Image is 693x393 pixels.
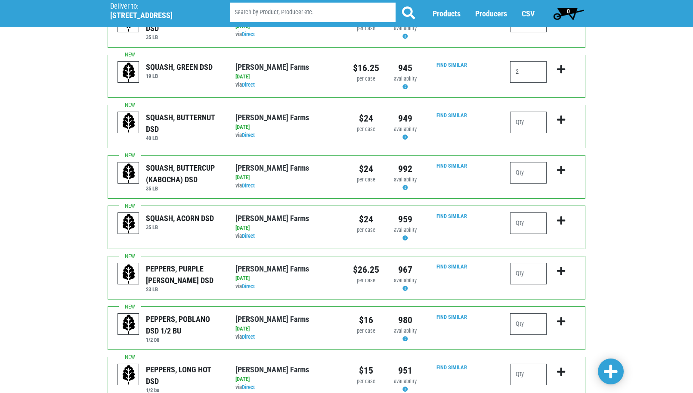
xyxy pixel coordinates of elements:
[146,286,222,293] h6: 23 LB
[118,162,139,184] img: placeholder-variety-43d6402dacf2d531de610a020419775a.svg
[392,162,418,176] div: 992
[235,283,340,291] div: via
[353,327,379,335] div: per case
[146,337,222,343] h6: 1/2 bu
[235,123,340,131] div: [DATE]
[118,314,139,335] img: placeholder-variety-43d6402dacf2d531de610a020419775a.svg
[394,277,417,284] span: availability
[394,25,417,31] span: availability
[110,2,208,11] p: Deliver to:
[235,81,340,89] div: via
[146,224,214,231] h6: 35 LB
[436,263,467,270] a: Find Similar
[235,31,340,39] div: via
[235,274,340,283] div: [DATE]
[394,378,417,384] span: availability
[242,384,255,390] a: Direct
[235,224,340,232] div: [DATE]
[146,313,222,337] div: PEPPERS, POBLANO DSD 1/2 BU
[235,163,309,172] a: [PERSON_NAME] Farms
[146,162,222,185] div: SQUASH, BUTTERCUP (KABOCHA) DSD
[146,135,222,141] h6: 40 LB
[510,364,547,385] input: Qty
[110,11,208,20] h5: [STREET_ADDRESS]
[353,263,379,277] div: $26.25
[235,375,340,384] div: [DATE]
[235,182,340,190] div: via
[436,314,467,320] a: Find Similar
[436,112,467,119] a: Find Similar
[235,315,309,324] a: [PERSON_NAME] Farms
[353,364,379,377] div: $15
[392,313,418,327] div: 980
[353,162,379,176] div: $24
[353,112,379,125] div: $24
[433,9,461,18] a: Products
[510,112,547,133] input: Qty
[235,264,309,273] a: [PERSON_NAME] Farms
[510,263,547,284] input: Qty
[235,62,309,72] a: [PERSON_NAME] Farms
[235,232,340,240] div: via
[353,277,379,285] div: per case
[510,162,547,184] input: Qty
[353,313,379,327] div: $16
[235,73,340,81] div: [DATE]
[235,325,340,333] div: [DATE]
[353,212,379,226] div: $24
[118,213,139,234] img: placeholder-variety-43d6402dacf2d531de610a020419775a.svg
[394,126,417,132] span: availability
[522,9,535,18] a: CSV
[230,3,396,22] input: Search by Product, Producer etc.
[549,5,588,22] a: 0
[235,113,309,122] a: [PERSON_NAME] Farms
[436,213,467,219] a: Find Similar
[235,131,340,140] div: via
[242,334,255,340] a: Direct
[242,81,255,88] a: Direct
[146,185,222,192] h6: 35 LB
[235,365,309,374] a: [PERSON_NAME] Farms
[436,62,467,68] a: Find Similar
[235,384,340,392] div: via
[353,226,379,234] div: per case
[118,112,139,134] img: placeholder-variety-43d6402dacf2d531de610a020419775a.svg
[146,61,213,73] div: SQUASH, GREEN DSD
[394,75,417,82] span: availability
[146,34,222,41] h6: 35 LB
[353,125,379,134] div: per case
[436,162,467,169] a: Find Similar
[146,112,222,135] div: SQUASH, BUTTERNUT DSD
[394,327,417,334] span: availability
[392,364,418,377] div: 951
[436,364,467,371] a: Find Similar
[235,333,340,341] div: via
[392,61,418,75] div: 945
[394,176,417,183] span: availability
[392,263,418,277] div: 967
[353,61,379,75] div: $16.25
[510,212,547,234] input: Qty
[392,112,418,125] div: 949
[392,212,418,226] div: 959
[475,9,507,18] a: Producers
[242,31,255,37] a: Direct
[567,8,570,15] span: 0
[118,62,139,83] img: placeholder-variety-43d6402dacf2d531de610a020419775a.svg
[242,132,255,138] a: Direct
[510,313,547,335] input: Qty
[242,182,255,189] a: Direct
[146,73,213,79] h6: 19 LB
[510,61,547,83] input: Qty
[146,212,214,224] div: SQUASH, ACORN DSD
[118,364,139,386] img: placeholder-variety-43d6402dacf2d531de610a020419775a.svg
[242,233,255,239] a: Direct
[146,263,222,286] div: PEPPERS, PURPLE [PERSON_NAME] DSD
[353,25,379,33] div: per case
[353,377,379,386] div: per case
[235,174,340,182] div: [DATE]
[353,176,379,184] div: per case
[242,283,255,290] a: Direct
